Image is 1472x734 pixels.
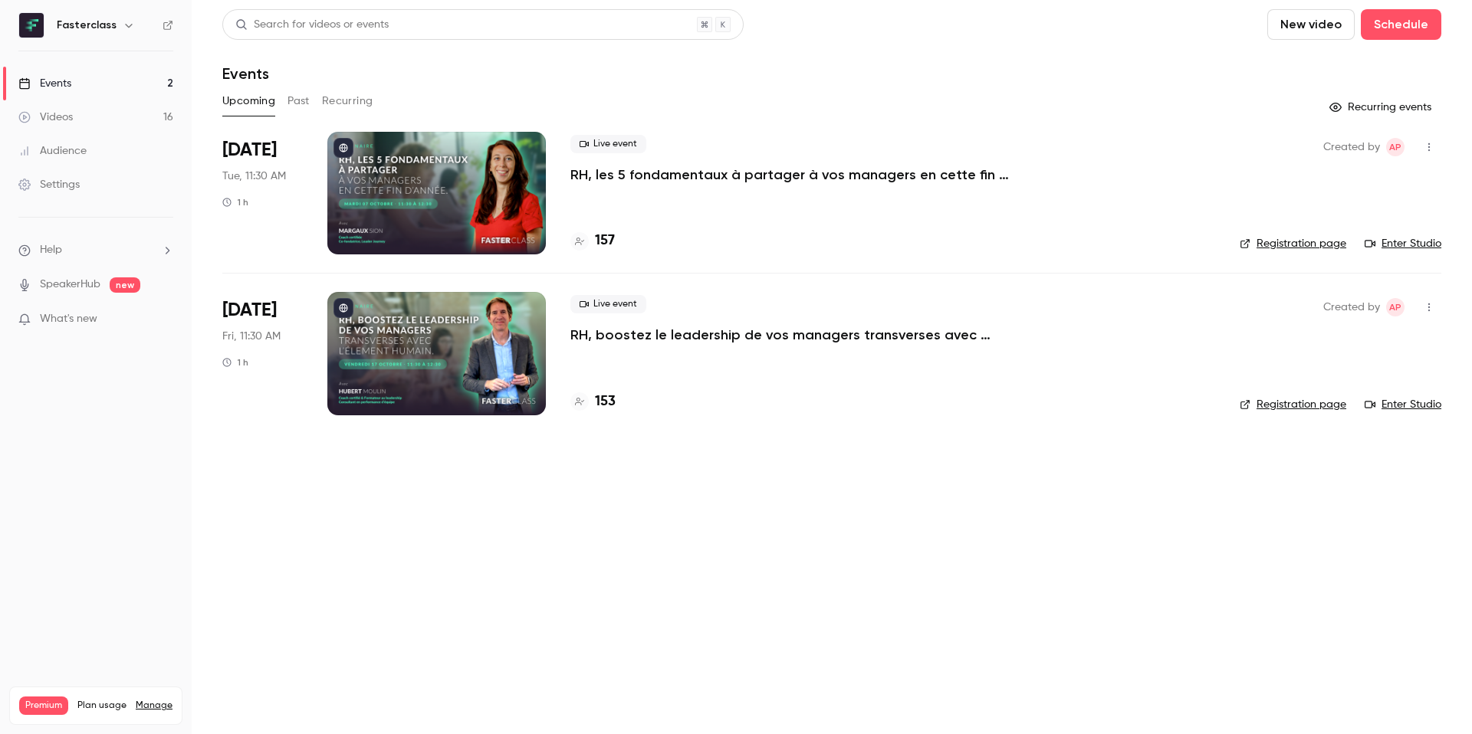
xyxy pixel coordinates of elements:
[322,89,373,113] button: Recurring
[40,311,97,327] span: What's new
[222,298,277,323] span: [DATE]
[222,329,281,344] span: Fri, 11:30 AM
[18,110,73,125] div: Videos
[222,356,248,369] div: 1 h
[18,177,80,192] div: Settings
[1267,9,1355,40] button: New video
[570,326,1030,344] a: RH, boostez le leadership de vos managers transverses avec l’Élement Humain.
[19,13,44,38] img: Fasterclass
[136,700,172,712] a: Manage
[1389,138,1401,156] span: AP
[595,231,615,251] h4: 157
[570,165,1030,184] a: RH, les 5 fondamentaux à partager à vos managers en cette fin d’année.
[570,295,646,313] span: Live event
[77,700,127,712] span: Plan usage
[18,143,87,159] div: Audience
[222,169,286,184] span: Tue, 11:30 AM
[40,277,100,293] a: SpeakerHub
[1240,397,1346,412] a: Registration page
[1365,236,1441,251] a: Enter Studio
[1323,298,1380,316] span: Created by
[1365,397,1441,412] a: Enter Studio
[287,89,310,113] button: Past
[1323,138,1380,156] span: Created by
[57,18,117,33] h6: Fasterclass
[19,696,68,715] span: Premium
[1240,236,1346,251] a: Registration page
[110,277,140,293] span: new
[595,392,616,412] h4: 153
[235,17,389,33] div: Search for videos or events
[18,76,71,91] div: Events
[570,231,615,251] a: 157
[570,392,616,412] a: 153
[40,242,62,258] span: Help
[1322,95,1441,120] button: Recurring events
[222,64,269,83] h1: Events
[222,132,303,254] div: Oct 7 Tue, 11:30 AM (Europe/Paris)
[570,135,646,153] span: Live event
[1386,298,1405,316] span: Amory Panné
[222,196,248,208] div: 1 h
[1389,298,1401,316] span: AP
[222,138,277,162] span: [DATE]
[222,292,303,415] div: Oct 17 Fri, 11:30 AM (Europe/Paris)
[18,242,173,258] li: help-dropdown-opener
[1361,9,1441,40] button: Schedule
[1386,138,1405,156] span: Amory Panné
[222,89,275,113] button: Upcoming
